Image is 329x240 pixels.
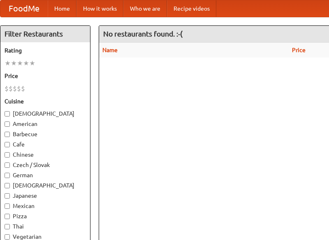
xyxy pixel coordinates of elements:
li: $ [9,84,13,93]
li: $ [21,84,25,93]
a: Who we are [123,0,167,17]
input: Czech / Slovak [5,162,10,168]
label: Mexican [5,202,86,210]
li: $ [17,84,21,93]
ng-pluralize: No restaurants found. :-( [103,30,183,38]
a: Price [292,47,306,53]
input: Thai [5,224,10,229]
li: ★ [5,59,11,68]
label: [DEMOGRAPHIC_DATA] [5,181,86,190]
input: German [5,173,10,178]
li: $ [13,84,17,93]
input: Chinese [5,152,10,158]
li: ★ [23,59,29,68]
label: American [5,120,86,128]
a: FoodMe [0,0,48,17]
h5: Cuisine [5,97,86,105]
h4: Filter Restaurants [0,26,90,42]
label: [DEMOGRAPHIC_DATA] [5,110,86,118]
label: German [5,171,86,179]
h5: Price [5,72,86,80]
label: Japanese [5,192,86,200]
label: Thai [5,222,86,231]
label: Chinese [5,151,86,159]
li: ★ [29,59,35,68]
li: ★ [11,59,17,68]
input: Vegetarian [5,234,10,240]
label: Czech / Slovak [5,161,86,169]
a: Recipe videos [167,0,216,17]
input: Barbecue [5,132,10,137]
input: [DEMOGRAPHIC_DATA] [5,183,10,188]
a: Name [102,47,118,53]
label: Pizza [5,212,86,220]
input: American [5,121,10,127]
a: Home [48,0,76,17]
h5: Rating [5,46,86,55]
input: Cafe [5,142,10,147]
label: Barbecue [5,130,86,138]
input: Mexican [5,203,10,209]
a: How it works [76,0,123,17]
li: ★ [17,59,23,68]
label: Cafe [5,140,86,149]
li: $ [5,84,9,93]
input: Japanese [5,193,10,199]
input: Pizza [5,214,10,219]
input: [DEMOGRAPHIC_DATA] [5,111,10,117]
